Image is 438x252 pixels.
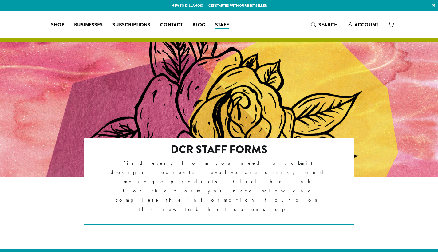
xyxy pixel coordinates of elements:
span: Staff [215,21,229,29]
span: Account [354,21,378,28]
a: Shop [46,20,69,30]
span: Businesses [74,21,103,29]
p: Find every form you need to submit design requests, evolve customers, and manage products. Click ... [111,159,327,214]
a: Get started with our best seller [208,3,267,8]
span: Contact [160,21,183,29]
span: Blog [192,21,205,29]
span: Shop [51,21,64,29]
span: Search [318,21,338,28]
h2: DCR Staff Forms [111,143,327,156]
a: Staff [210,20,234,30]
span: Subscriptions [112,21,150,29]
a: Search [306,20,343,30]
